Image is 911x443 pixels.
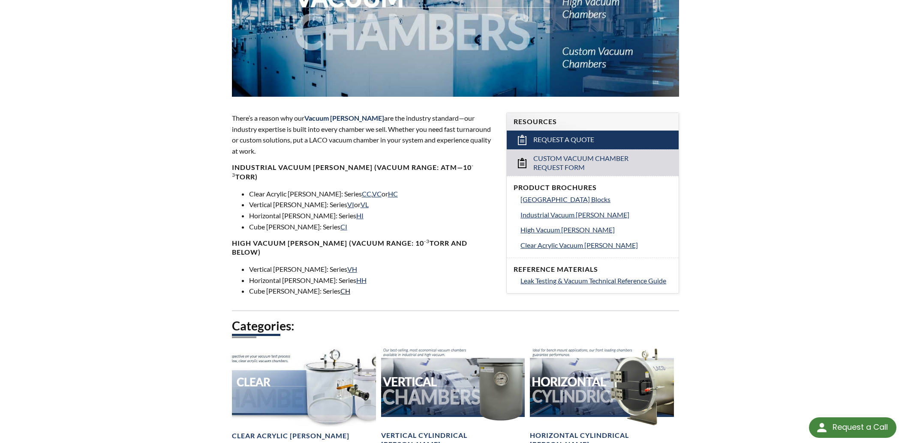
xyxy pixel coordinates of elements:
a: HC [388,190,398,198]
h4: Product Brochures [514,183,672,192]
a: VI [347,200,354,208]
sup: -3 [232,162,474,178]
li: Horizontal [PERSON_NAME]: Series [249,210,496,221]
li: Horizontal [PERSON_NAME]: Series [249,275,496,286]
h4: Resources [514,117,672,126]
a: CI [340,223,347,231]
span: Leak Testing & Vacuum Technical Reference Guide [520,277,666,285]
img: round button [815,421,829,434]
a: Clear Acrylic Vacuum [PERSON_NAME] [520,240,672,251]
li: Vertical [PERSON_NAME]: Series or [249,199,496,210]
a: Industrial Vacuum [PERSON_NAME] [520,209,672,220]
a: VL [361,200,369,208]
span: Clear Acrylic Vacuum [PERSON_NAME] [520,241,638,249]
p: There’s a reason why our are the industry standard—our industry expertise is built into every cha... [232,113,496,156]
a: VC [372,190,382,198]
span: Vacuum [PERSON_NAME] [304,114,384,122]
span: Custom Vacuum Chamber Request Form [533,154,654,172]
a: CC [362,190,371,198]
a: VH [347,265,357,273]
h2: Categories: [232,318,679,334]
sup: -3 [424,238,430,244]
span: Request a Quote [533,135,594,144]
a: Request a Quote [507,131,679,149]
span: High Vacuum [PERSON_NAME] [520,226,615,234]
a: High Vacuum [PERSON_NAME] [520,224,672,235]
li: Vertical [PERSON_NAME]: Series [249,264,496,275]
a: CH [340,287,350,295]
h4: Reference Materials [514,265,672,274]
div: Request a Call [809,417,896,438]
div: Request a Call [833,417,888,437]
a: Clear Chambers headerClear Acrylic [PERSON_NAME] [232,346,376,440]
a: HI [356,211,364,220]
a: [GEOGRAPHIC_DATA] Blocks [520,194,672,205]
span: [GEOGRAPHIC_DATA] Blocks [520,195,610,203]
li: Cube [PERSON_NAME]: Series [249,285,496,297]
a: HH [356,276,367,284]
span: Industrial Vacuum [PERSON_NAME] [520,211,629,219]
a: Leak Testing & Vacuum Technical Reference Guide [520,275,672,286]
li: Cube [PERSON_NAME]: Series [249,221,496,232]
a: Custom Vacuum Chamber Request Form [507,149,679,176]
h4: High Vacuum [PERSON_NAME] (Vacuum range: 10 Torr and below) [232,239,496,257]
li: Clear Acrylic [PERSON_NAME]: Series , or [249,188,496,199]
h4: Industrial Vacuum [PERSON_NAME] (vacuum range: atm—10 Torr) [232,163,496,181]
h4: Clear Acrylic [PERSON_NAME] [232,431,349,440]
